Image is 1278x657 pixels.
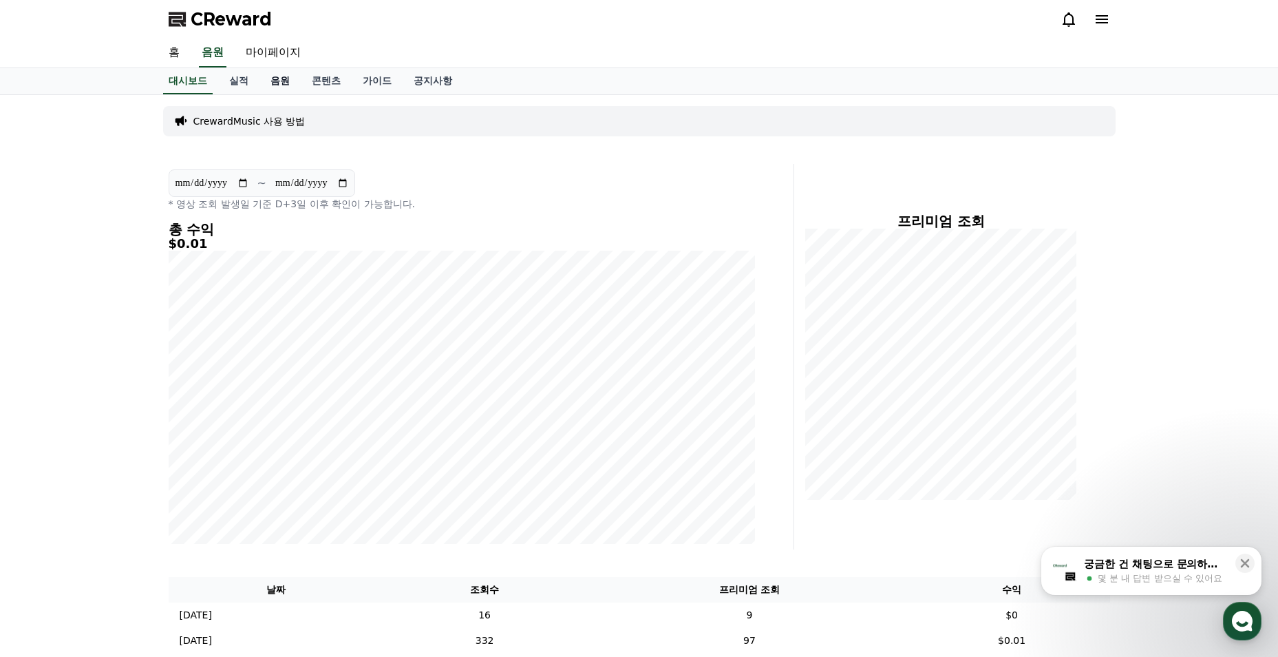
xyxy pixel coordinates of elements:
a: 마이페이지 [235,39,312,67]
a: 대시보드 [163,68,213,94]
a: 공지사항 [403,68,463,94]
span: 설정 [213,457,229,468]
p: [DATE] [180,634,212,648]
td: $0.01 [914,628,1110,654]
th: 프리미엄 조회 [585,577,913,603]
a: 음원 [259,68,301,94]
a: 대화 [91,437,178,471]
td: 97 [585,628,913,654]
p: * 영상 조회 발생일 기준 D+3일 이후 확인이 가능합니다. [169,197,755,211]
td: 9 [585,603,913,628]
h4: 총 수익 [169,222,755,237]
a: 홈 [4,437,91,471]
a: 음원 [199,39,226,67]
a: 실적 [218,68,259,94]
a: 홈 [158,39,191,67]
a: CReward [169,8,272,30]
span: 대화 [126,458,142,469]
span: 홈 [43,457,52,468]
th: 날짜 [169,577,384,603]
span: CReward [191,8,272,30]
td: 16 [384,603,585,628]
td: 332 [384,628,585,654]
a: 설정 [178,437,264,471]
th: 조회수 [384,577,585,603]
h4: 프리미엄 조회 [805,213,1077,229]
p: [DATE] [180,608,212,623]
th: 수익 [914,577,1110,603]
h5: $0.01 [169,237,755,251]
p: ~ [257,175,266,191]
a: CrewardMusic 사용 방법 [193,114,306,128]
td: $0 [914,603,1110,628]
a: 가이드 [352,68,403,94]
a: 콘텐츠 [301,68,352,94]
